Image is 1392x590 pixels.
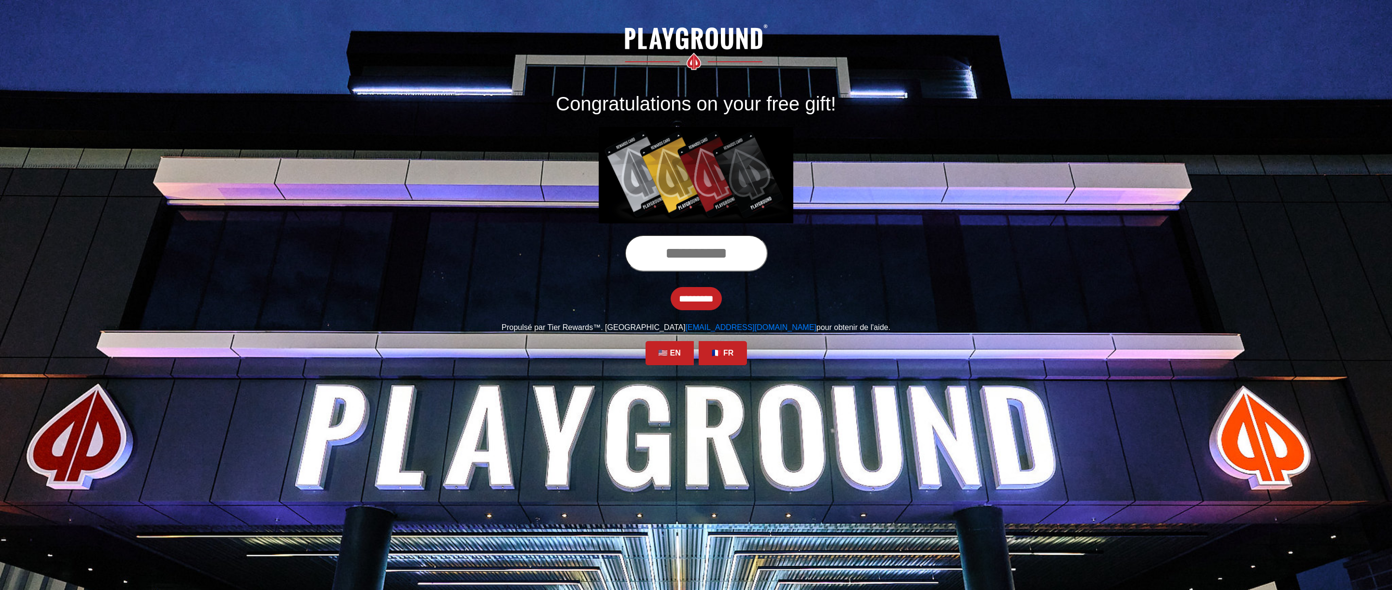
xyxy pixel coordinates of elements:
[646,341,694,365] a: 🇺🇸 EN
[599,127,793,223] img: Center Image
[619,13,773,81] img: Logo
[643,341,749,365] div: Language Selection
[502,323,890,331] span: Propulsé par Tier Rewards™. [GEOGRAPHIC_DATA] pour obtenir de l'aide.
[699,341,747,365] a: 🇫🇷 FR
[428,92,964,115] h1: Congratulations on your free gift!
[686,323,816,331] a: [EMAIL_ADDRESS][DOMAIN_NAME]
